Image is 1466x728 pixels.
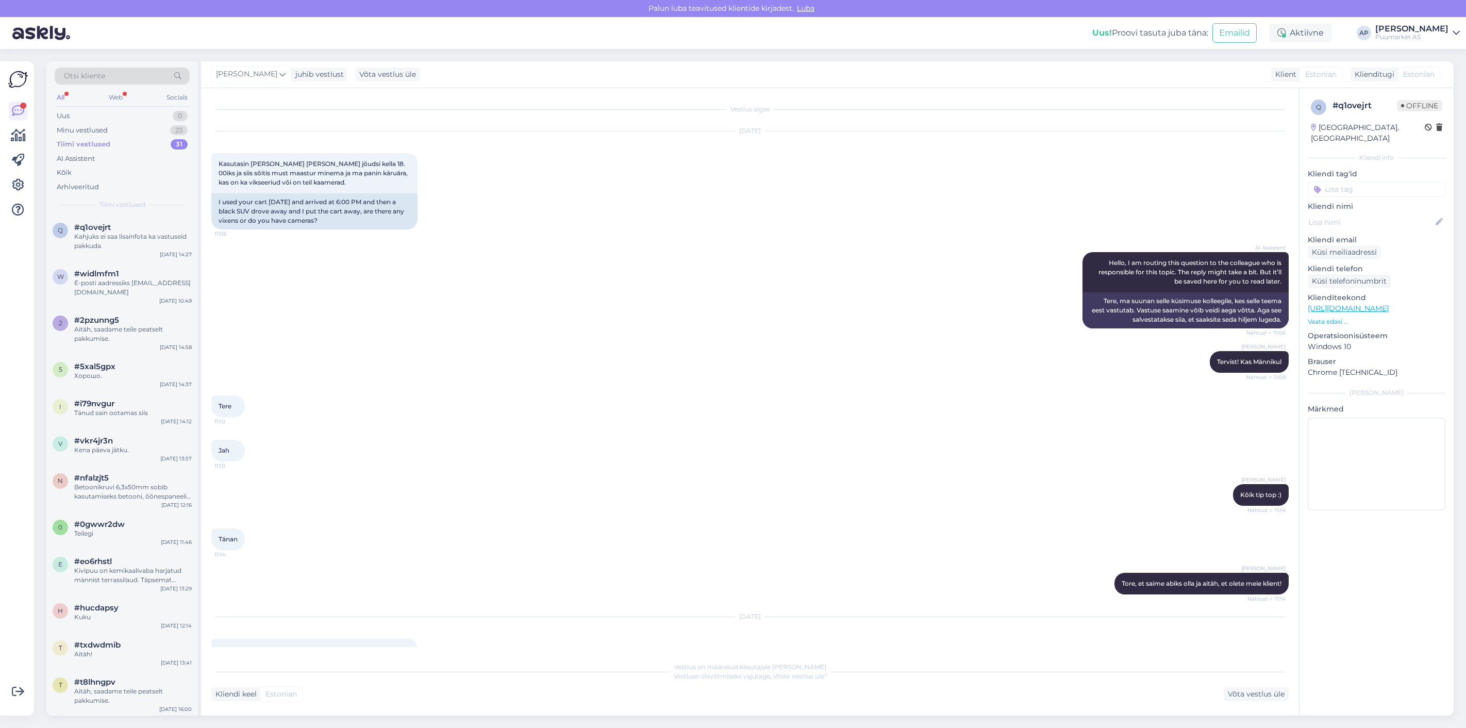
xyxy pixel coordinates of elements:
[211,126,1289,136] div: [DATE]
[59,319,62,327] span: 2
[74,223,111,232] span: #q1ovejrt
[58,477,63,485] span: n
[1246,373,1286,381] span: Nähtud ✓ 11:09
[74,371,192,380] div: Хорошо.
[160,380,192,388] div: [DATE] 14:37
[74,278,192,297] div: E-posti aadressiks [EMAIL_ADDRESS][DOMAIN_NAME]
[214,551,253,558] span: 11:14
[1224,687,1289,701] div: Võta vestlus üle
[1092,27,1208,39] div: Proovi tasuta juba täna:
[355,68,420,81] div: Võta vestlus üle
[1308,330,1445,341] p: Operatsioonisüsteem
[74,269,119,278] span: #widlmfm1
[58,440,62,448] span: v
[1403,69,1435,80] span: Estonian
[160,343,192,351] div: [DATE] 14:58
[674,663,826,671] span: Vestlus on määratud kasutajale [PERSON_NAME]
[1122,580,1281,587] span: Tore, et saime abiks olla ja aitäh, et olete meie klient!
[214,418,253,425] span: 11:10
[1241,565,1286,572] span: [PERSON_NAME]
[1308,153,1445,162] div: Kliendi info
[160,585,192,592] div: [DATE] 13:29
[216,69,277,80] span: [PERSON_NAME]
[74,473,109,483] span: #nfalzjt5
[74,436,113,445] span: #vkr4jr3n
[1351,69,1394,80] div: Klienditugi
[214,462,253,470] span: 11:10
[57,139,110,150] div: Tiimi vestlused
[57,111,70,121] div: Uus
[1375,25,1448,33] div: [PERSON_NAME]
[57,154,95,164] div: AI Assistent
[161,501,192,509] div: [DATE] 12:16
[74,640,121,650] span: #txdwdmib
[59,644,62,652] span: t
[164,91,190,104] div: Socials
[59,681,62,689] span: t
[1241,476,1286,484] span: [PERSON_NAME]
[74,316,119,325] span: #2pzunng5
[59,403,61,410] span: i
[160,251,192,258] div: [DATE] 14:27
[161,622,192,630] div: [DATE] 12:14
[291,69,344,80] div: juhib vestlust
[1247,244,1286,252] span: AI Assistent
[1375,25,1460,41] a: [PERSON_NAME]Puumarket AS
[770,672,827,680] i: „Võtke vestlus üle”
[1271,69,1296,80] div: Klient
[219,646,401,690] span: Tere! Kas need nn eterniit plaadid on sama tugevad ja kas kõigil on üks laine, sest mul [PERSON_N...
[1311,122,1425,144] div: [GEOGRAPHIC_DATA], [GEOGRAPHIC_DATA]
[1308,235,1445,245] p: Kliendi email
[1269,24,1332,42] div: Aktiivne
[1308,217,1434,228] input: Lisa nimi
[219,446,229,454] span: Jah
[1241,343,1286,351] span: [PERSON_NAME]
[1212,23,1257,43] button: Emailid
[674,672,827,680] span: Vestluse ülevõtmiseks vajutage
[57,168,72,178] div: Kõik
[1308,304,1389,313] a: [URL][DOMAIN_NAME]
[1082,292,1289,328] div: Tere, ma suunan selle küsimuse kolleegile, kes selle teema eest vastutab. Vastuse saamine võib ve...
[1308,341,1445,352] p: Windows 10
[74,520,125,529] span: #0gwwr2dw
[1308,356,1445,367] p: Brauser
[160,455,192,462] div: [DATE] 13:57
[1308,404,1445,415] p: Märkmed
[1308,367,1445,378] p: Chrome [TECHNICAL_ID]
[161,659,192,667] div: [DATE] 13:41
[1247,506,1286,514] span: Nähtud ✓ 11:14
[74,399,114,408] span: #i79nvgur
[58,607,63,615] span: h
[1308,169,1445,179] p: Kliendi tag'id
[219,535,238,543] span: Tänan
[74,677,115,687] span: #t8lhngpv
[211,105,1289,114] div: Vestlus algas
[74,687,192,705] div: Aitäh, saadame teile peatselt pakkumise.
[1397,100,1442,111] span: Offline
[64,71,105,81] span: Otsi kliente
[211,612,1289,621] div: [DATE]
[1308,292,1445,303] p: Klienditeekond
[74,483,192,501] div: Betoonikruvi 6,3x50mm sobib kasutamiseks betooni, õõnespaneeli, kivi, loodusliku kivi ja õõnesplo...
[159,705,192,713] div: [DATE] 16:00
[57,125,108,136] div: Minu vestlused
[74,362,115,371] span: #5xal5gpx
[74,408,192,418] div: Tänud sain ootamas siis
[55,91,66,104] div: All
[161,418,192,425] div: [DATE] 14:12
[159,297,192,305] div: [DATE] 10:49
[1247,595,1286,603] span: Nähtud ✓ 11:14
[211,689,257,700] div: Kliendi keel
[1308,201,1445,212] p: Kliendi nimi
[58,560,62,568] span: e
[99,200,145,209] span: Tiimi vestlused
[1240,491,1281,499] span: Kõik tip top :)
[265,689,297,700] span: Estonian
[74,650,192,659] div: Aitäh!
[107,91,125,104] div: Web
[74,445,192,455] div: Kena päeva jätku.
[211,193,418,229] div: I used your cart [DATE] and arrived at 6:00 PM and then a black SUV drove away and I put the cart...
[1217,358,1281,366] span: Tervist! Kas Männikul
[58,226,63,234] span: q
[1375,33,1448,41] div: Puumarket AS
